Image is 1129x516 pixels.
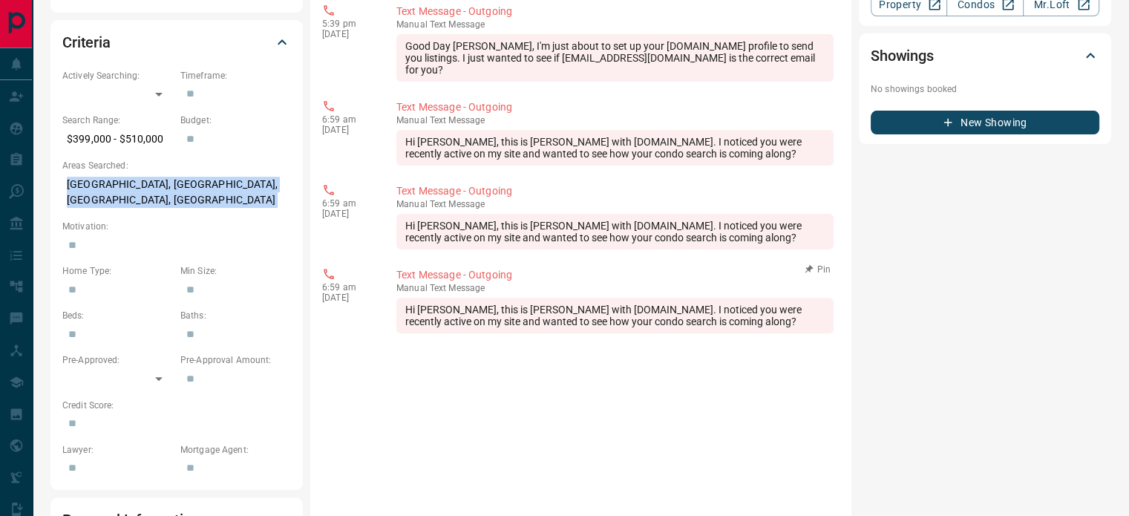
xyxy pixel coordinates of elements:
p: Baths: [180,309,291,322]
div: Criteria [62,25,291,60]
p: Min Size: [180,264,291,278]
p: 6:59 am [322,282,374,293]
div: Hi [PERSON_NAME], this is [PERSON_NAME] with [DOMAIN_NAME]. I noticed you were recently active on... [396,130,834,166]
p: Mortgage Agent: [180,443,291,457]
button: New Showing [871,111,1099,134]
p: Text Message [396,19,834,30]
div: Showings [871,38,1099,74]
span: manual [396,199,428,209]
p: [DATE] [322,29,374,39]
h2: Showings [871,44,934,68]
p: Actively Searching: [62,69,173,82]
div: Hi [PERSON_NAME], this is [PERSON_NAME] with [DOMAIN_NAME]. I noticed you were recently active on... [396,214,834,249]
p: Motivation: [62,220,291,233]
p: Timeframe: [180,69,291,82]
p: Text Message [396,283,834,293]
p: Lawyer: [62,443,173,457]
span: manual [396,115,428,125]
p: Home Type: [62,264,173,278]
p: [DATE] [322,293,374,303]
p: Text Message - Outgoing [396,267,834,283]
p: Pre-Approval Amount: [180,353,291,367]
p: 6:59 am [322,198,374,209]
p: Budget: [180,114,291,127]
button: Pin [796,263,840,276]
div: Hi [PERSON_NAME], this is [PERSON_NAME] with [DOMAIN_NAME]. I noticed you were recently active on... [396,298,834,333]
p: Text Message - Outgoing [396,4,834,19]
h2: Criteria [62,30,111,54]
p: Text Message [396,199,834,209]
div: Good Day [PERSON_NAME], I'm just about to set up your [DOMAIN_NAME] profile to send you listings.... [396,34,834,82]
p: No showings booked [871,82,1099,96]
p: Search Range: [62,114,173,127]
p: [DATE] [322,125,374,135]
p: [GEOGRAPHIC_DATA], [GEOGRAPHIC_DATA], [GEOGRAPHIC_DATA], [GEOGRAPHIC_DATA] [62,172,291,212]
p: Beds: [62,309,173,322]
span: manual [396,19,428,30]
p: Text Message - Outgoing [396,183,834,199]
span: manual [396,283,428,293]
p: 6:59 am [322,114,374,125]
p: Pre-Approved: [62,353,173,367]
p: Areas Searched: [62,159,291,172]
p: [DATE] [322,209,374,219]
p: 5:39 pm [322,19,374,29]
p: Text Message [396,115,834,125]
p: Credit Score: [62,399,291,412]
p: $399,000 - $510,000 [62,127,173,151]
p: Text Message - Outgoing [396,99,834,115]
